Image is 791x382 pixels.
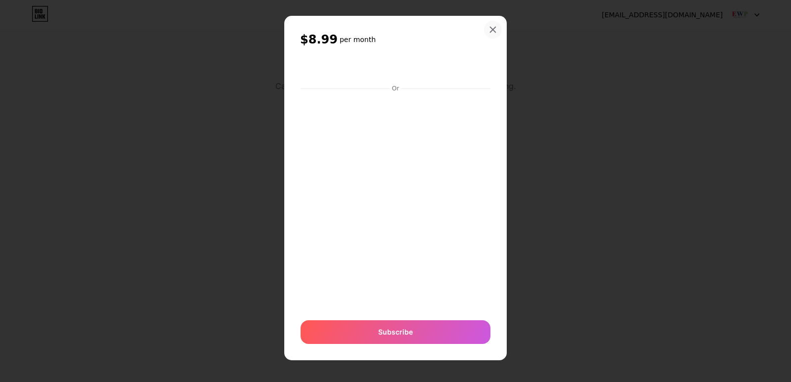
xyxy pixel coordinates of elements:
[390,85,401,92] div: Or
[301,58,490,82] iframe: Secure payment button frame
[299,93,492,310] iframe: Secure payment input frame
[378,327,413,337] span: Subscribe
[340,35,376,44] h6: per month
[300,32,338,47] span: $8.99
